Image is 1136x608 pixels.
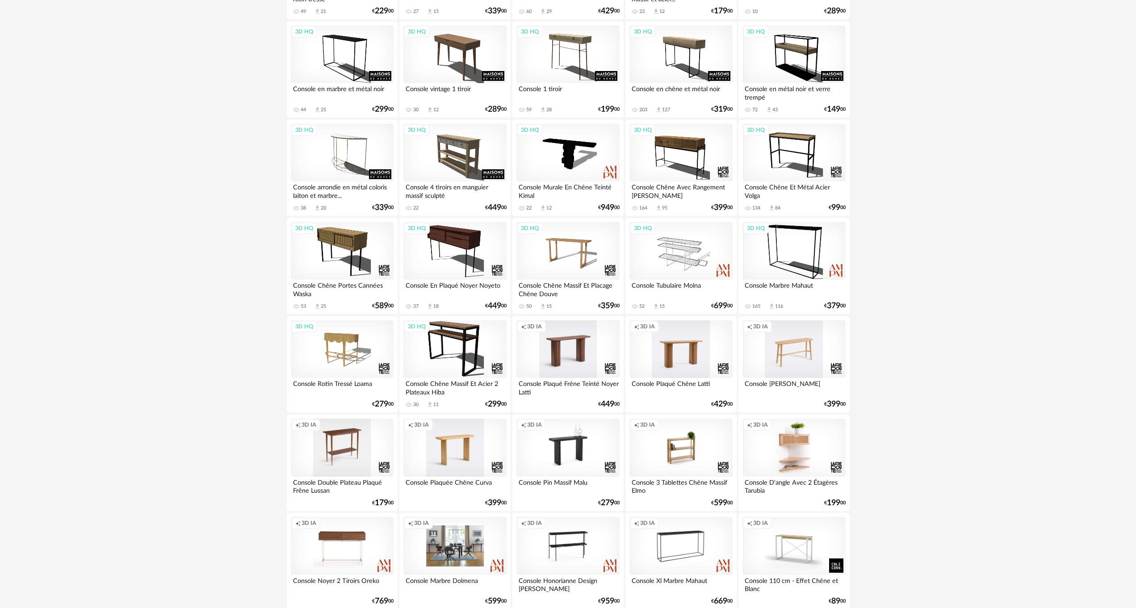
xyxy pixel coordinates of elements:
[738,21,849,118] a: 3D HQ Console en métal noir et verre trempé 72 Download icon 43 €14900
[714,8,727,14] span: 179
[540,106,546,113] span: Download icon
[546,205,552,211] div: 12
[827,106,840,113] span: 149
[711,598,733,604] div: € 00
[372,598,394,604] div: € 00
[321,8,326,15] div: 21
[827,303,840,309] span: 379
[302,421,316,428] span: 3D IA
[742,575,845,593] div: Console 110 cm - Effet Chêne et Blanc
[526,205,532,211] div: 22
[433,303,439,310] div: 18
[403,477,506,495] div: Console Plaquée Chêne Curva
[375,500,388,506] span: 179
[598,106,620,113] div: € 00
[521,323,526,330] span: Creation icon
[408,421,413,428] span: Creation icon
[598,303,620,309] div: € 00
[601,598,614,604] span: 959
[413,402,419,408] div: 30
[321,107,326,113] div: 25
[301,205,306,211] div: 38
[752,8,758,15] div: 10
[742,280,845,298] div: Console Marbre Mahaut
[625,415,736,511] a: Creation icon 3D IA Console 3 Tablettes Chêne Massif Elmo €59900
[433,402,439,408] div: 11
[662,107,670,113] div: 127
[291,181,394,199] div: Console arrondie en métal coloris laiton et marbre...
[512,415,623,511] a: Creation icon 3D IA Console Pin Massif Malu €27900
[625,21,736,118] a: 3D HQ Console en chêne et métal noir 203 Download icon 127 €31900
[516,477,619,495] div: Console Pin Massif Malu
[738,316,849,413] a: Creation icon 3D IA Console [PERSON_NAME] €39900
[372,401,394,407] div: € 00
[521,421,526,428] span: Creation icon
[714,303,727,309] span: 699
[625,316,736,413] a: Creation icon 3D IA Console Plaqué Chêne Latti €42900
[404,26,430,38] div: 3D HQ
[829,205,846,211] div: € 00
[630,26,656,38] div: 3D HQ
[427,303,433,310] span: Download icon
[512,218,623,314] a: 3D HQ Console Chêne Massif Et Placage Chêne Douve 50 Download icon 15 €35900
[598,8,620,14] div: € 00
[824,401,846,407] div: € 00
[399,120,510,216] a: 3D HQ Console 4 tiroirs en manguier massif sculpté 22 €44900
[598,598,620,604] div: € 00
[714,500,727,506] span: 599
[433,107,439,113] div: 12
[829,598,846,604] div: € 00
[526,303,532,310] div: 50
[711,401,733,407] div: € 00
[314,8,321,15] span: Download icon
[711,106,733,113] div: € 00
[598,401,620,407] div: € 00
[512,21,623,118] a: 3D HQ Console 1 tiroir 59 Download icon 28 €19900
[639,303,645,310] div: 52
[485,303,507,309] div: € 00
[485,8,507,14] div: € 00
[291,26,317,38] div: 3D HQ
[546,107,552,113] div: 28
[640,421,655,428] span: 3D IA
[629,280,732,298] div: Console Tubulaire Molna
[413,303,419,310] div: 37
[321,303,326,310] div: 25
[752,107,758,113] div: 72
[408,520,413,527] span: Creation icon
[291,477,394,495] div: Console Double Plateau Plaqué Frêne Lussan
[516,83,619,101] div: Console 1 tiroir
[404,222,430,234] div: 3D HQ
[414,520,429,527] span: 3D IA
[399,21,510,118] a: 3D HQ Console vintage 1 tiroir 30 Download icon 12 €28900
[742,378,845,396] div: Console [PERSON_NAME]
[516,378,619,396] div: Console Plaqué Frêne Teinté Noyer Latti
[372,106,394,113] div: € 00
[302,520,316,527] span: 3D IA
[831,205,840,211] span: 99
[488,8,501,14] span: 339
[372,8,394,14] div: € 00
[659,303,665,310] div: 15
[601,106,614,113] span: 199
[526,107,532,113] div: 59
[639,8,645,15] div: 23
[291,83,394,101] div: Console en marbre et métal noir
[427,8,433,15] span: Download icon
[375,8,388,14] span: 229
[546,8,552,15] div: 29
[747,520,752,527] span: Creation icon
[295,520,301,527] span: Creation icon
[629,477,732,495] div: Console 3 Tablettes Chêne Massif Elmo
[768,205,775,211] span: Download icon
[488,598,501,604] span: 599
[752,303,760,310] div: 165
[403,280,506,298] div: Console En Plaqué Noyer Noyeto
[287,415,398,511] a: Creation icon 3D IA Console Double Plateau Plaqué Frêne Lussan €17900
[738,415,849,511] a: Creation icon 3D IA Console D'angle Avec 2 Étagères Tarubia €19900
[711,303,733,309] div: € 00
[775,205,780,211] div: 84
[598,500,620,506] div: € 00
[485,205,507,211] div: € 00
[321,205,326,211] div: 20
